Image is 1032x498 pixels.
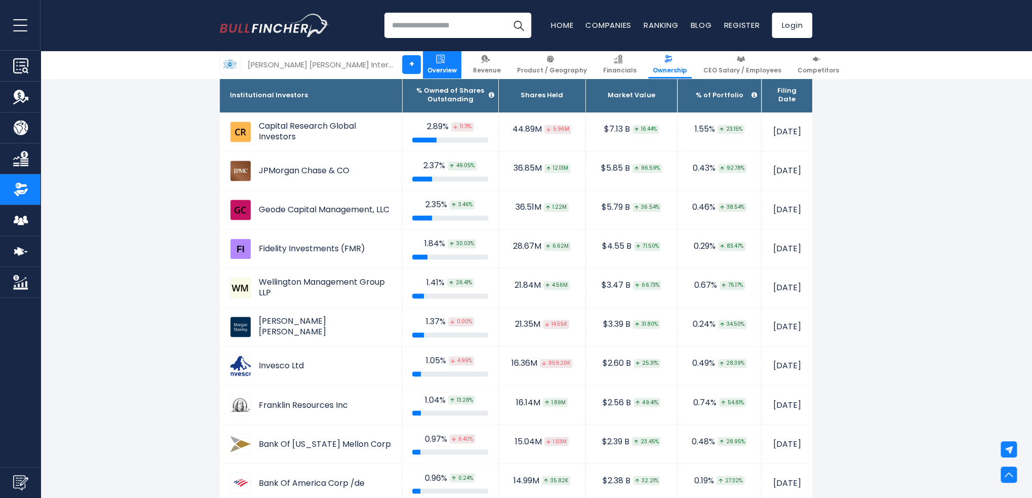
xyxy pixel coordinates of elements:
th: % Owned of Shares Outstanding [402,79,498,113]
div: 21.35M [509,319,575,330]
img: Invesco Ltd [230,355,251,376]
span: Overview [427,66,457,74]
div: 0.48% [688,436,751,447]
a: Financials [599,51,641,79]
span: Product / Geography [517,66,587,74]
div: 0.43% [688,163,751,174]
span: 12.13M [544,164,570,173]
div: 1.05% [412,356,488,366]
a: + [402,55,421,74]
a: Companies [585,20,631,30]
td: Wellington Management Group LLP [220,269,402,307]
a: Overview [423,51,461,79]
div: 2.37% [412,161,488,171]
td: [DATE] [762,190,813,229]
span: 34.50% [718,320,746,329]
span: 11.71% [451,122,473,131]
div: 1.04% [412,395,488,405]
td: [DATE] [762,151,813,190]
td: [DATE] [762,347,813,386]
div: 21.84M [509,280,575,291]
div: 0.97% [412,434,488,444]
td: Bank Of [US_STATE] Mellon Corp [220,425,402,463]
img: Fidelity Investments (FMR) [230,238,251,259]
a: Blog [690,20,711,30]
span: 49.05% [448,161,477,170]
span: 96.59% [632,164,662,173]
img: Wellington Management Group LLP [230,277,251,298]
th: Shares Held [498,79,585,113]
div: $3.47 B [596,280,667,291]
a: Ownership [648,51,692,79]
span: 54.81% [719,398,746,407]
div: 1.37% [412,317,488,327]
div: [PERSON_NAME] [PERSON_NAME] International [248,59,394,70]
div: 14.99M [509,475,575,486]
div: 16.14M [509,397,575,408]
img: Bank Of America Corp /de [230,472,251,493]
div: $7.13 B [596,124,667,135]
button: Search [506,13,531,38]
img: Bank Of New York Mellon Corp [230,433,251,454]
span: 0.00% [448,317,474,326]
span: 25.31% [633,359,660,368]
td: Invesco Ltd [220,347,402,385]
span: 3.46% [450,200,474,209]
div: 15.04M [509,436,575,447]
span: 31.80% [633,320,660,329]
div: 0.74% [688,397,751,408]
span: 4.99% [449,356,474,365]
div: 0.24% [688,319,751,330]
div: 44.89M [509,124,575,135]
div: 36.51M [509,202,575,213]
a: Ranking [644,20,678,30]
span: 13.28% [448,395,475,404]
div: 2.35% [412,200,488,210]
td: [DATE] [762,269,813,308]
th: Filing Date [762,79,813,113]
td: Geode Capital Management, LLC [220,190,402,229]
div: 0.46% [688,202,751,213]
span: 92.78% [718,164,746,173]
td: [DATE] [762,112,813,151]
a: Login [772,13,812,38]
td: [DATE] [762,229,813,269]
div: $2.38 B [596,475,667,486]
span: 38.54% [718,203,746,212]
span: 1.89M [543,398,568,407]
div: $4.55 B [596,241,667,252]
td: [DATE] [762,308,813,347]
img: Ownership [13,182,28,197]
span: Financials [603,66,637,74]
span: 75.17% [720,281,745,290]
span: 859.20K [540,359,572,368]
td: [PERSON_NAME] [PERSON_NAME] [220,308,402,346]
span: 1.22M [544,203,569,212]
span: 23.15% [718,125,744,134]
div: $5.85 B [596,163,667,174]
img: JPMorgan Chase & CO [230,160,251,181]
a: Register [724,20,760,30]
span: 36.54% [632,203,661,212]
span: 28.95% [718,437,747,446]
a: Revenue [468,51,505,79]
div: $2.60 B [596,358,667,369]
span: 32.21% [633,476,660,485]
img: Geode Capital Management, LLC [230,199,251,220]
div: 0.67% [688,280,751,291]
span: 0.24% [450,473,475,482]
span: 83.47% [718,242,745,251]
span: 5.96M [544,125,571,134]
div: 0.29% [688,241,751,252]
th: Market Value [585,79,678,113]
span: 1.03M [544,437,569,446]
div: $2.39 B [596,436,667,447]
span: Ownership [653,66,687,74]
a: CEO Salary / Employees [699,51,786,79]
td: [DATE] [762,425,813,464]
span: 23.45% [632,437,660,446]
th: Institutional Investors [220,79,402,113]
span: 4.56M [543,281,570,290]
td: Fidelity Investments (FMR) [220,229,402,268]
img: Bullfincher logo [220,14,329,37]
